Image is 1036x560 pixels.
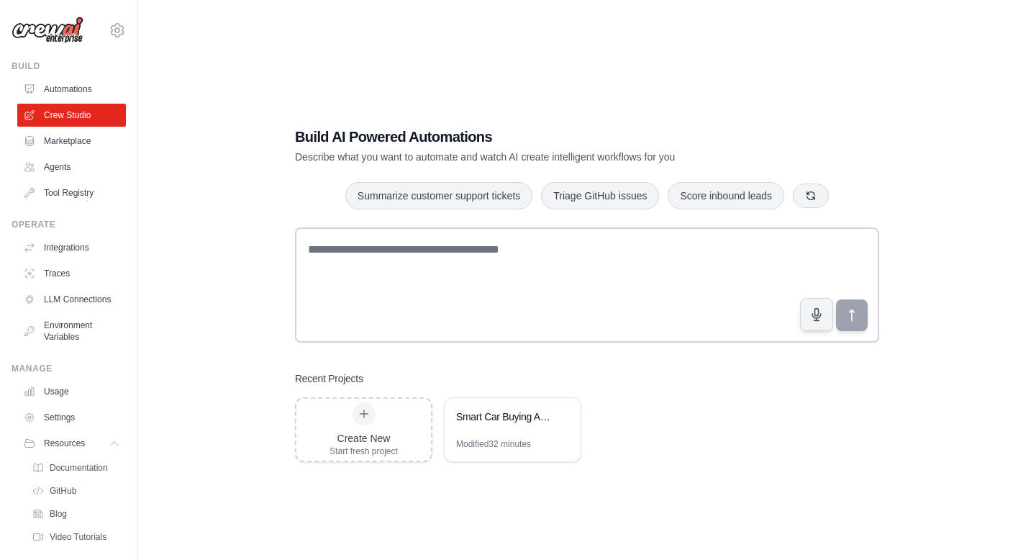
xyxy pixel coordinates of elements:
[17,78,126,101] a: Automations
[295,371,363,386] h3: Recent Projects
[295,150,778,164] p: Describe what you want to automate and watch AI create intelligent workflows for you
[50,485,76,497] span: GitHub
[50,508,67,520] span: Blog
[26,527,126,547] a: Video Tutorials
[17,155,126,179] a: Agents
[17,432,126,455] button: Resources
[964,491,1036,560] iframe: Chat Widget
[295,127,778,147] h1: Build AI Powered Automations
[17,288,126,311] a: LLM Connections
[541,182,659,209] button: Triage GitHub issues
[12,60,126,72] div: Build
[456,410,555,424] div: Smart Car Buying Assistant
[17,314,126,348] a: Environment Variables
[17,181,126,204] a: Tool Registry
[12,17,83,44] img: Logo
[50,531,106,543] span: Video Tutorials
[17,236,126,259] a: Integrations
[26,481,126,501] a: GitHub
[330,446,398,457] div: Start fresh project
[668,182,784,209] button: Score inbound leads
[50,462,108,474] span: Documentation
[17,130,126,153] a: Marketplace
[44,438,85,449] span: Resources
[17,380,126,403] a: Usage
[793,184,829,208] button: Get new suggestions
[12,219,126,230] div: Operate
[17,262,126,285] a: Traces
[330,431,398,446] div: Create New
[12,363,126,374] div: Manage
[26,504,126,524] a: Blog
[17,104,126,127] a: Crew Studio
[345,182,532,209] button: Summarize customer support tickets
[456,438,531,450] div: Modified 32 minutes
[800,298,833,331] button: Click to speak your automation idea
[17,406,126,429] a: Settings
[26,458,126,478] a: Documentation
